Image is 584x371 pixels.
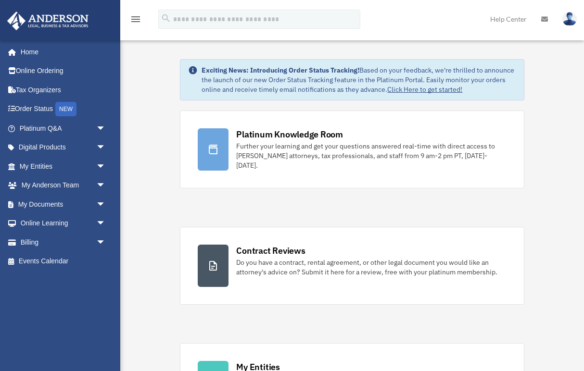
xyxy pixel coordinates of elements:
a: Order StatusNEW [7,99,120,119]
a: Platinum Q&Aarrow_drop_down [7,119,120,138]
div: Further your learning and get your questions answered real-time with direct access to [PERSON_NAM... [236,141,506,170]
span: arrow_drop_down [96,214,115,234]
span: arrow_drop_down [96,119,115,138]
div: Platinum Knowledge Room [236,128,343,140]
a: Online Ordering [7,62,120,81]
a: Platinum Knowledge Room Further your learning and get your questions answered real-time with dire... [180,111,524,188]
span: arrow_drop_down [96,138,115,158]
span: arrow_drop_down [96,157,115,176]
a: My Anderson Teamarrow_drop_down [7,176,120,195]
a: menu [130,17,141,25]
span: arrow_drop_down [96,195,115,214]
div: Based on your feedback, we're thrilled to announce the launch of our new Order Status Tracking fe... [202,65,516,94]
i: menu [130,13,141,25]
a: Billingarrow_drop_down [7,233,120,252]
a: Click Here to get started! [387,85,462,94]
div: Do you have a contract, rental agreement, or other legal document you would like an attorney's ad... [236,258,506,277]
a: Events Calendar [7,252,120,271]
div: NEW [55,102,76,116]
div: Contract Reviews [236,245,305,257]
a: Tax Organizers [7,80,120,99]
a: Online Learningarrow_drop_down [7,214,120,233]
a: Digital Productsarrow_drop_down [7,138,120,157]
a: Home [7,42,115,62]
a: My Documentsarrow_drop_down [7,195,120,214]
a: Contract Reviews Do you have a contract, rental agreement, or other legal document you would like... [180,227,524,305]
span: arrow_drop_down [96,176,115,196]
a: My Entitiesarrow_drop_down [7,157,120,176]
img: User Pic [562,12,577,26]
strong: Exciting News: Introducing Order Status Tracking! [202,66,359,74]
span: arrow_drop_down [96,233,115,252]
img: Anderson Advisors Platinum Portal [4,12,91,30]
i: search [161,13,171,24]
